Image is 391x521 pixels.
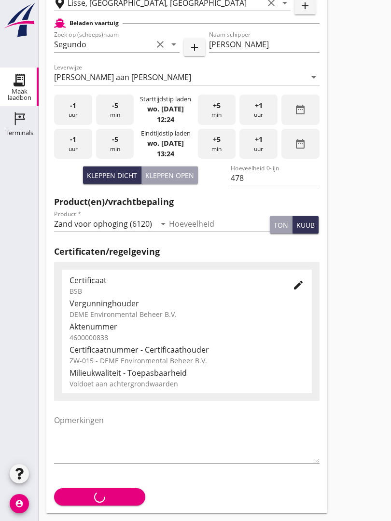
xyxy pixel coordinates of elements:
div: min [96,95,134,125]
h2: Beladen vaartuig [70,19,119,27]
i: date_range [294,104,306,115]
div: Aktenummer [70,321,304,332]
span: +1 [255,100,263,111]
i: add [189,41,200,53]
i: arrow_drop_down [157,218,169,230]
div: Starttijdstip laden [140,95,191,104]
i: arrow_drop_down [168,39,180,50]
strong: 13:24 [157,149,174,158]
div: ton [274,220,288,230]
div: uur [239,129,278,159]
span: -1 [70,134,76,145]
div: Terminals [5,130,33,136]
input: Hoeveelheid 0-lijn [231,170,319,186]
input: Product * [54,216,155,232]
span: +1 [255,134,263,145]
div: Certificaatnummer - Certificaathouder [70,344,304,356]
i: account_circle [10,494,29,513]
button: kuub [293,216,319,233]
div: Kleppen open [145,170,194,180]
strong: 12:24 [157,115,174,124]
img: logo-small.a267ee39.svg [2,2,37,38]
div: uur [239,95,278,125]
span: +5 [213,100,221,111]
div: min [96,129,134,159]
div: DEME Environmental Beheer B.V. [70,309,304,319]
textarea: Opmerkingen [54,412,320,463]
button: Kleppen open [141,166,198,184]
i: edit [293,279,304,291]
strong: wo. [DATE] [147,104,184,113]
i: date_range [294,138,306,150]
button: ton [270,216,293,233]
div: ZW-015 - DEME Environmental Beheer B.V. [70,356,304,366]
div: [PERSON_NAME] aan [PERSON_NAME] [54,73,191,82]
input: Zoek op (scheeps)naam [54,37,153,52]
div: min [198,95,236,125]
div: min [198,129,236,159]
i: clear [154,39,166,50]
i: arrow_drop_down [308,71,320,83]
h2: Certificaten/regelgeving [54,245,320,258]
h2: Product(en)/vrachtbepaling [54,195,320,208]
div: Milieukwaliteit - Toepasbaarheid [70,367,304,379]
div: Vergunninghouder [70,298,304,309]
div: BSB [70,286,277,296]
div: Certificaat [70,274,277,286]
span: -5 [112,100,118,111]
div: Voldoet aan achtergrondwaarden [70,379,304,389]
div: Eindtijdstip laden [141,129,191,138]
input: Naam schipper [209,37,320,52]
div: 4600000838 [70,332,304,343]
strong: wo. [DATE] [147,138,184,148]
div: uur [54,129,92,159]
div: uur [54,95,92,125]
span: -1 [70,100,76,111]
input: Hoeveelheid [169,216,270,232]
span: -5 [112,134,118,145]
span: +5 [213,134,221,145]
div: Kleppen dicht [87,170,137,180]
div: kuub [296,220,315,230]
button: Kleppen dicht [83,166,141,184]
